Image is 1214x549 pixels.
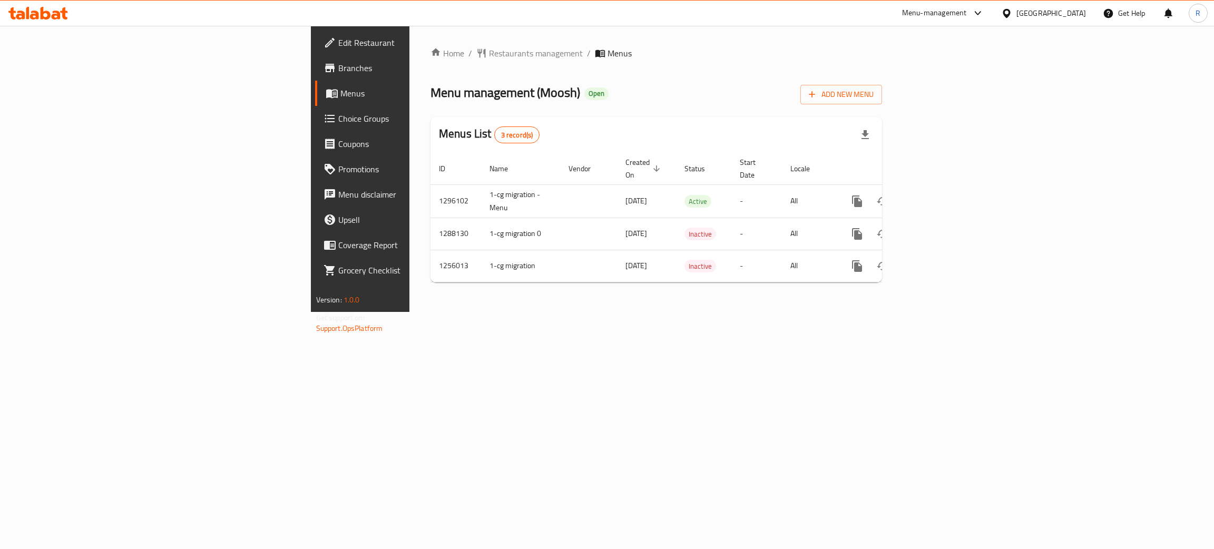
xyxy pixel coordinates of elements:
a: Support.OpsPlatform [316,321,383,335]
li: / [587,47,591,60]
span: [DATE] [625,194,647,208]
span: Add New Menu [809,88,874,101]
span: Active [684,195,711,208]
div: Total records count [494,126,540,143]
span: Menu disclaimer [338,188,505,201]
a: Choice Groups [315,106,514,131]
a: Upsell [315,207,514,232]
span: Created On [625,156,663,181]
td: All [782,184,836,218]
span: Vendor [569,162,604,175]
th: Actions [836,153,954,185]
td: All [782,250,836,282]
span: Open [584,89,609,98]
a: Promotions [315,156,514,182]
nav: breadcrumb [430,47,882,60]
span: Name [489,162,522,175]
div: Export file [853,122,878,148]
td: 1-cg migration 0 [481,218,560,250]
span: Inactive [684,228,716,240]
td: All [782,218,836,250]
a: Menu disclaimer [315,182,514,207]
button: Add New Menu [800,85,882,104]
span: Coupons [338,138,505,150]
a: Menus [315,81,514,106]
span: Edit Restaurant [338,36,505,49]
span: [DATE] [625,259,647,272]
span: Promotions [338,163,505,175]
span: Upsell [338,213,505,226]
span: Choice Groups [338,112,505,125]
div: Active [684,195,711,208]
a: Coupons [315,131,514,156]
span: Start Date [740,156,769,181]
span: 3 record(s) [495,130,540,140]
span: [DATE] [625,227,647,240]
button: Change Status [870,253,895,279]
span: ID [439,162,459,175]
span: Get support on: [316,311,365,325]
span: Locale [790,162,824,175]
td: - [731,218,782,250]
a: Restaurants management [476,47,583,60]
span: Grocery Checklist [338,264,505,277]
td: - [731,184,782,218]
button: Change Status [870,189,895,214]
span: Status [684,162,719,175]
span: Inactive [684,260,716,272]
button: more [845,221,870,247]
h2: Menus List [439,126,540,143]
button: Change Status [870,221,895,247]
button: more [845,253,870,279]
div: Open [584,87,609,100]
td: - [731,250,782,282]
td: 1-cg migration [481,250,560,282]
span: Branches [338,62,505,74]
span: Menus [608,47,632,60]
a: Grocery Checklist [315,258,514,283]
span: Menus [340,87,505,100]
span: Version: [316,293,342,307]
span: 1.0.0 [344,293,360,307]
div: Menu-management [902,7,967,19]
span: R [1196,7,1200,19]
span: Restaurants management [489,47,583,60]
td: 1-cg migration - Menu [481,184,560,218]
span: Coverage Report [338,239,505,251]
div: [GEOGRAPHIC_DATA] [1016,7,1086,19]
a: Branches [315,55,514,81]
a: Coverage Report [315,232,514,258]
table: enhanced table [430,153,954,282]
button: more [845,189,870,214]
a: Edit Restaurant [315,30,514,55]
